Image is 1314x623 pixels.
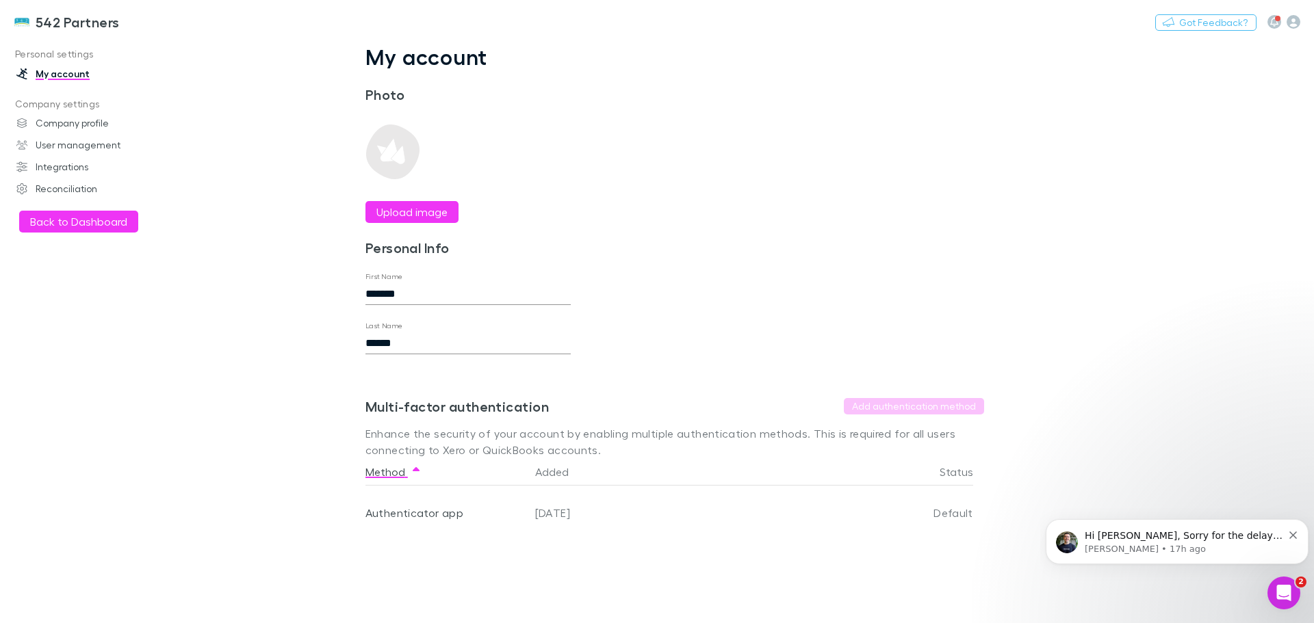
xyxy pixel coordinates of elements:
[365,239,571,256] h3: Personal Info
[3,63,185,85] a: My account
[44,53,242,65] p: Message from Alex, sent 17h ago
[850,486,973,540] div: Default
[365,86,571,103] h3: Photo
[365,398,549,414] h3: Multi-factor authentication
[14,14,30,30] img: 542 Partners's Logo
[3,96,185,113] p: Company settings
[365,458,422,486] button: Method
[365,271,403,282] label: First Name
[365,124,420,179] img: Preview
[3,178,185,200] a: Reconciliation
[3,46,185,63] p: Personal settings
[19,211,138,233] button: Back to Dashboard
[5,5,128,38] a: 542 Partners
[249,38,258,49] button: Dismiss notification
[365,486,524,540] div: Authenticator app
[365,321,403,331] label: Last Name
[1296,576,1306,587] span: 2
[1155,14,1257,31] button: Got Feedback?
[844,398,984,414] button: Add authentication method
[3,134,185,156] a: User management
[3,156,185,178] a: Integrations
[36,14,120,30] h3: 542 Partners
[530,486,850,540] div: [DATE]
[940,458,990,486] button: Status
[1267,576,1300,609] iframe: Intercom live chat
[1040,490,1314,586] iframe: Intercom notifications message
[365,44,984,70] h1: My account
[365,425,984,458] p: Enhance the security of your account by enabling multiple authentication methods. This is require...
[365,201,459,223] button: Upload image
[535,458,585,486] button: Added
[3,112,185,134] a: Company profile
[376,204,448,220] label: Upload image
[44,40,242,200] span: Hi [PERSON_NAME], Sorry for the delay here. Looks like this needs to be looked at by our Engineer...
